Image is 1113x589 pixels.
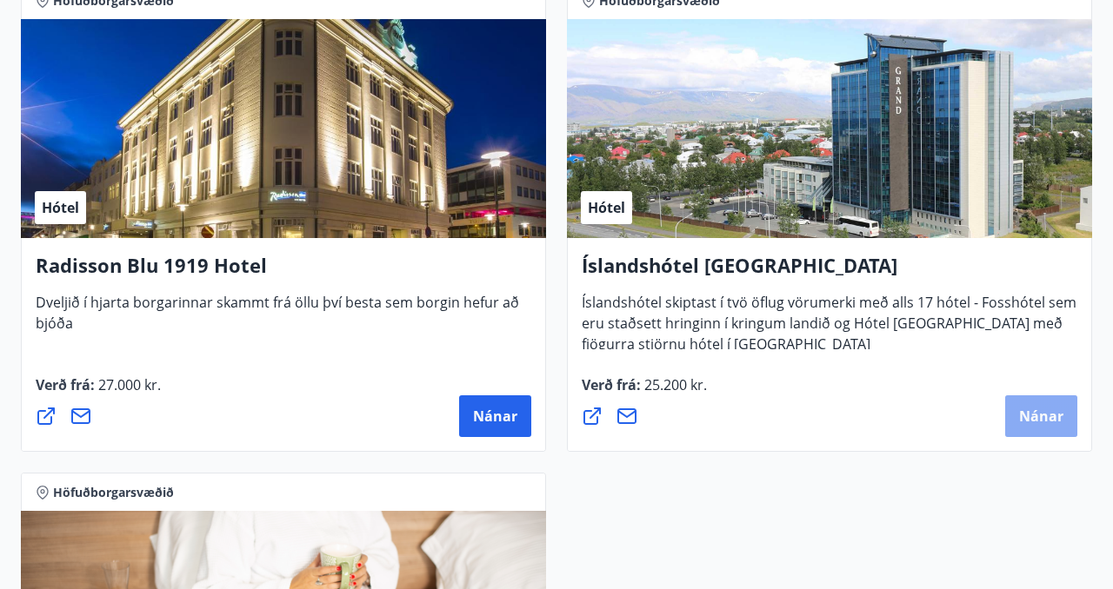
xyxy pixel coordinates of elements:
[36,293,519,347] span: Dveljið í hjarta borgarinnar skammt frá öllu því besta sem borgin hefur að bjóða
[582,252,1077,292] h4: Íslandshótel [GEOGRAPHIC_DATA]
[36,252,531,292] h4: Radisson Blu 1919 Hotel
[582,375,707,408] span: Verð frá :
[473,407,517,426] span: Nánar
[1019,407,1063,426] span: Nánar
[1005,395,1077,437] button: Nánar
[582,293,1076,367] span: Íslandshótel skiptast í tvö öflug vörumerki með alls 17 hótel - Fosshótel sem eru staðsett hringi...
[459,395,531,437] button: Nánar
[588,198,625,217] span: Hótel
[53,484,174,501] span: Höfuðborgarsvæðið
[641,375,707,394] span: 25.200 kr.
[42,198,79,217] span: Hótel
[36,375,161,408] span: Verð frá :
[95,375,161,394] span: 27.000 kr.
